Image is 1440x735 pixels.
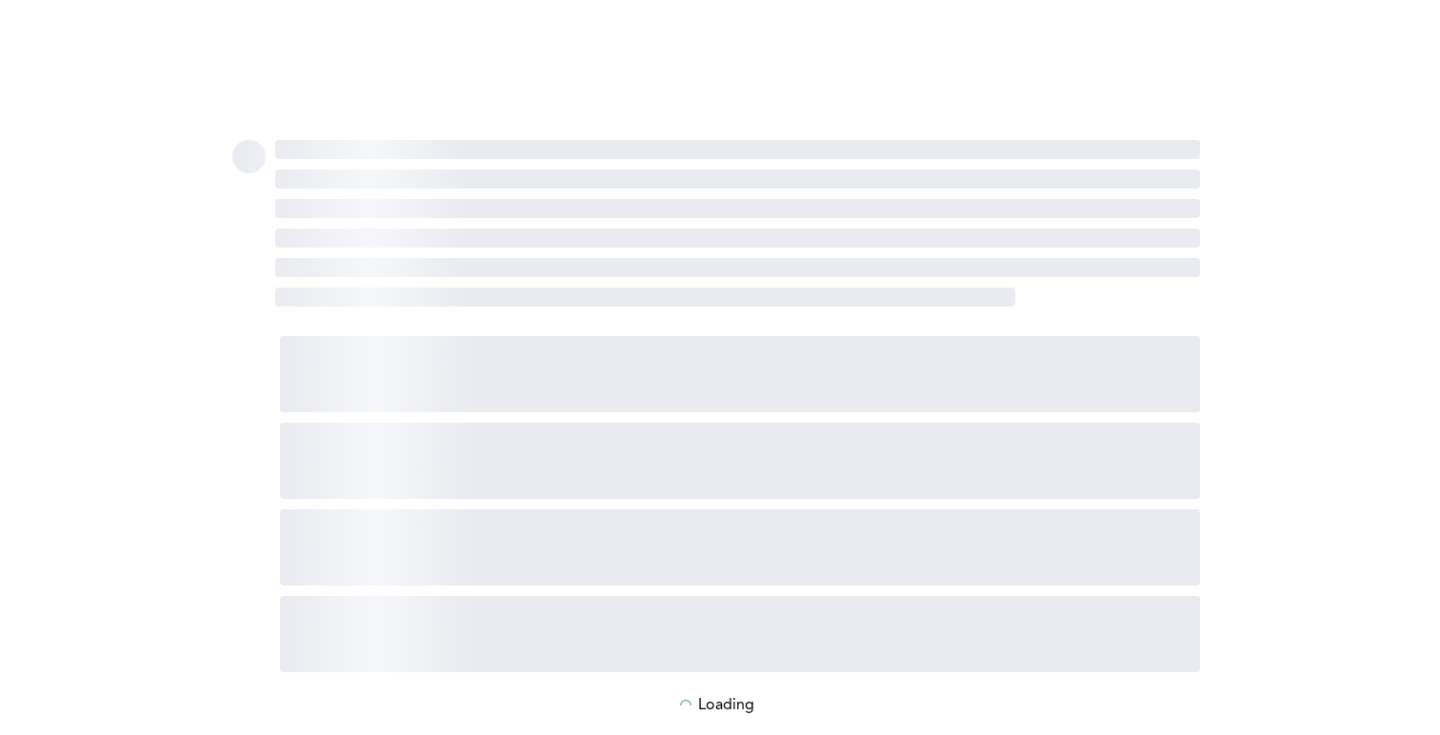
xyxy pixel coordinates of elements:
span: ‌ [275,199,1200,218]
span: ‌ [280,336,1200,412]
span: ‌ [275,228,1200,248]
span: ‌ [275,140,1200,159]
span: ‌ [275,169,1200,189]
span: ‌ [280,596,1200,672]
p: Loading [698,697,754,714]
span: ‌ [275,288,1015,307]
span: ‌ [232,140,266,173]
span: ‌ [280,423,1200,499]
span: ‌ [275,258,1200,277]
span: ‌ [280,509,1200,586]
